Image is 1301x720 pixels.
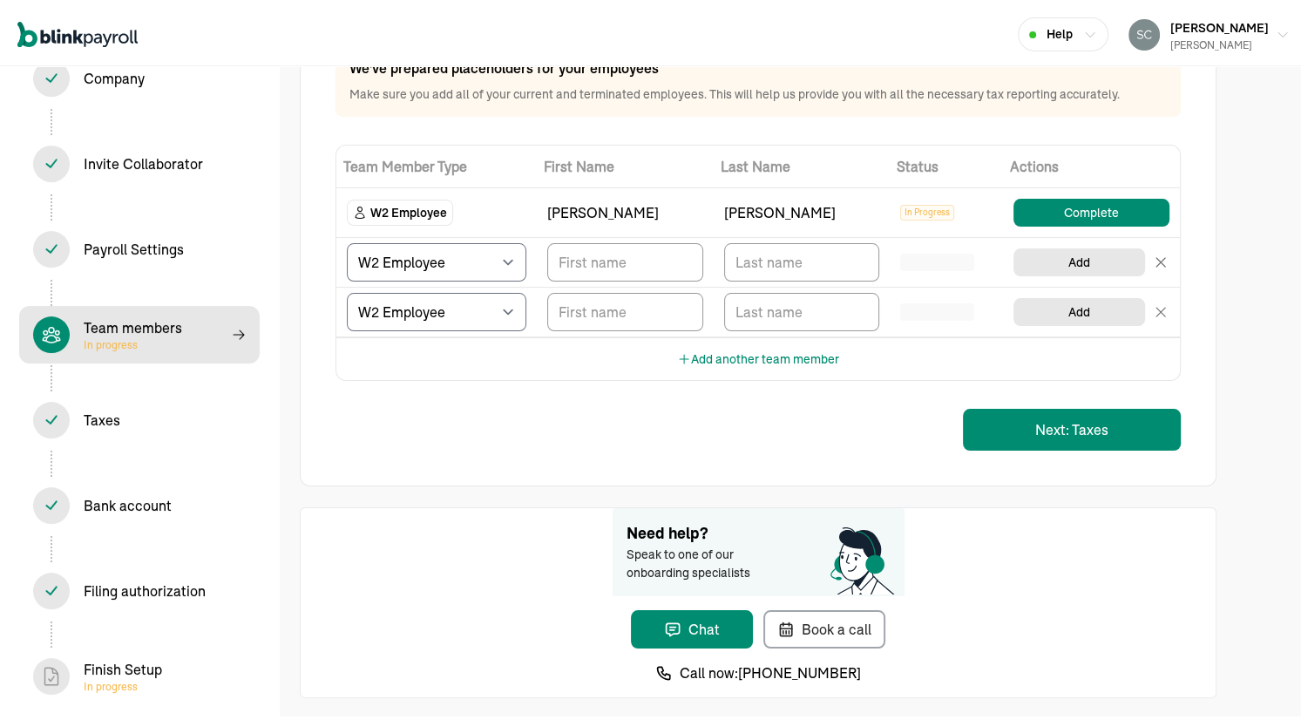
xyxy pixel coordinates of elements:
div: [PERSON_NAME] [1170,34,1269,50]
div: Filing authorization [84,577,206,598]
div: [PERSON_NAME] [547,199,703,220]
div: Invite Collaborator [84,150,203,171]
nav: Global [17,6,138,57]
div: Payroll Settings [84,235,184,256]
div: Team members [84,314,182,349]
div: Finish Setup [84,655,162,690]
p: Make sure you add all of your current and terminated employees. This will help us provide you wit... [349,82,1167,99]
span: Last Name [721,153,884,173]
span: Team Member Type [343,153,530,173]
span: Filing authorization [19,559,260,616]
button: Next: Taxes [963,405,1181,447]
div: Bank account [84,492,172,513]
span: Help [1047,22,1073,40]
span: In progress [84,335,182,349]
div: Chat [664,615,720,636]
button: Add another team member [677,335,839,377]
input: TextInput [547,240,703,278]
span: Company [19,46,260,104]
span: Call now: [PHONE_NUMBER] [680,659,861,680]
span: In progress [84,676,162,690]
span: Invite Collaborator [19,132,260,189]
div: [PERSON_NAME] [724,199,880,220]
span: Speak to one of our onboarding specialists [627,542,775,579]
span: Actions [1010,153,1173,173]
span: First Name [544,153,707,173]
div: Book a call [777,615,871,636]
button: [PERSON_NAME][PERSON_NAME] [1121,10,1297,53]
span: Taxes [19,388,260,445]
input: TextInput [547,289,703,328]
span: [PERSON_NAME] [1170,17,1269,32]
button: Add [1013,245,1145,273]
input: TextInput [724,240,880,278]
span: W2 Employee [370,200,447,218]
span: Status [897,153,996,173]
div: Taxes [84,406,120,427]
button: Complete [1013,195,1169,223]
span: Payroll Settings [19,217,260,275]
p: We've prepared placeholders for your employees [349,54,1167,75]
span: Finish SetupIn progress [19,644,260,702]
button: Add [1013,295,1145,323]
span: Team membersIn progress [19,302,260,360]
span: Bank account [19,473,260,531]
button: Help [1018,14,1108,48]
table: TeamMembers [336,142,1180,334]
button: Chat [631,607,753,645]
span: In Progress [900,201,954,217]
button: Book a call [763,607,885,645]
span: Need help? [627,519,891,542]
div: Company [84,65,145,85]
input: TextInput [724,289,880,328]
